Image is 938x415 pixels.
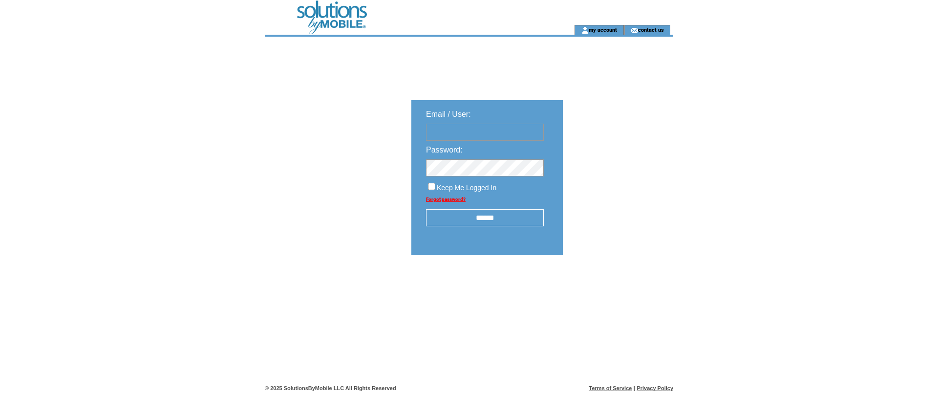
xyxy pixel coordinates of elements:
[634,385,635,391] span: |
[637,385,673,391] a: Privacy Policy
[589,26,617,33] a: my account
[581,26,589,34] img: account_icon.gif;jsessionid=09AFF6493C6C7DD9671511B2F9306FF9
[631,26,638,34] img: contact_us_icon.gif;jsessionid=09AFF6493C6C7DD9671511B2F9306FF9
[638,26,664,33] a: contact us
[426,110,471,118] span: Email / User:
[426,146,463,154] span: Password:
[265,385,396,391] span: © 2025 SolutionsByMobile LLC All Rights Reserved
[589,385,632,391] a: Terms of Service
[426,197,466,202] a: Forgot password?
[591,280,640,292] img: transparent.png;jsessionid=09AFF6493C6C7DD9671511B2F9306FF9
[437,184,496,192] span: Keep Me Logged In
